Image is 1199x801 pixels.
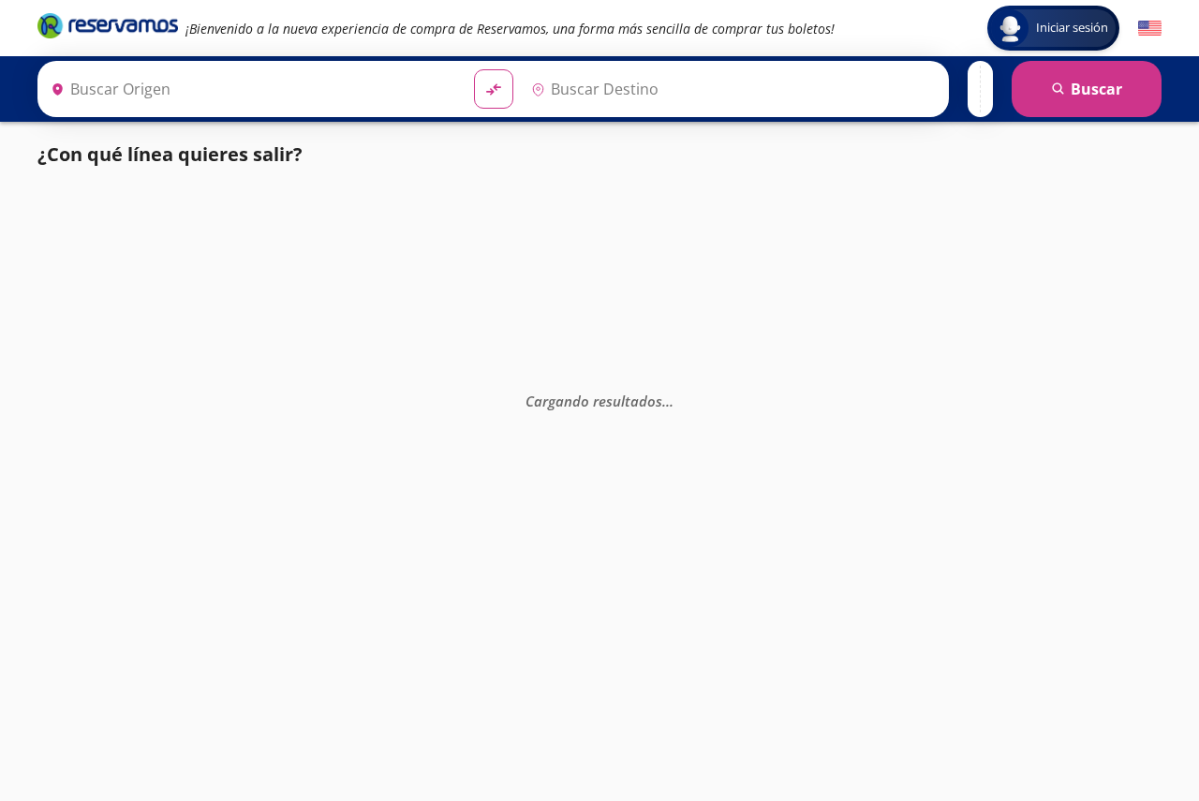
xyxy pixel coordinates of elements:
[1138,17,1162,40] button: English
[37,11,178,39] i: Brand Logo
[670,391,674,409] span: .
[524,66,940,112] input: Buscar Destino
[37,11,178,45] a: Brand Logo
[525,391,674,409] em: Cargando resultados
[37,141,303,169] p: ¿Con qué línea quieres salir?
[185,20,835,37] em: ¡Bienvenido a la nueva experiencia de compra de Reservamos, una forma más sencilla de comprar tus...
[43,66,459,112] input: Buscar Origen
[1029,19,1116,37] span: Iniciar sesión
[662,391,666,409] span: .
[666,391,670,409] span: .
[1012,61,1162,117] button: Buscar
